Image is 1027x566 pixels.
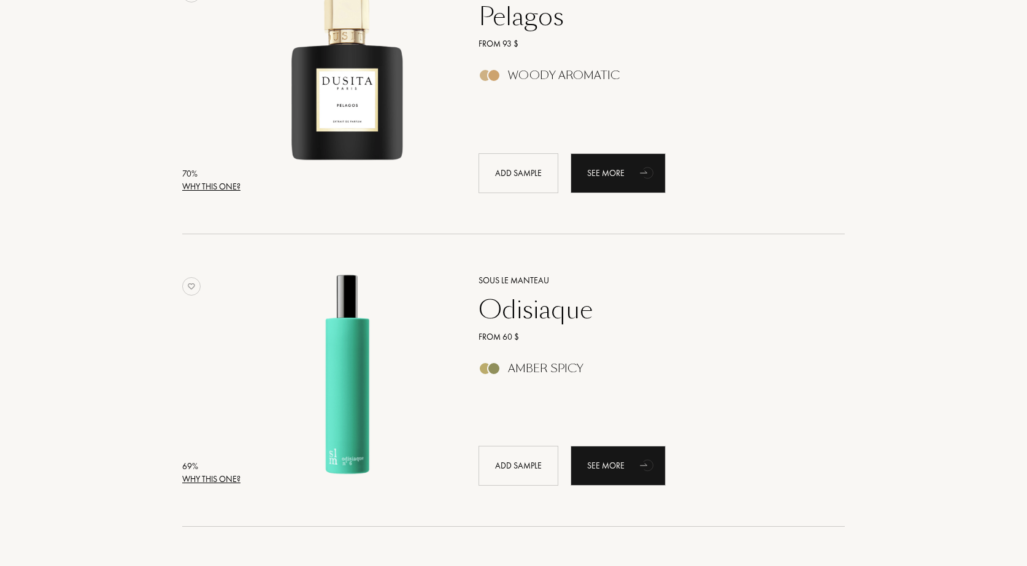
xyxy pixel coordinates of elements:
[469,295,827,324] a: Odisiaque
[571,446,666,486] div: See more
[571,153,666,193] div: See more
[469,331,827,343] a: From 60 $
[571,153,666,193] a: See moreanimation
[508,362,583,375] div: Amber Spicy
[182,180,240,193] div: Why this one?
[469,365,827,378] a: Amber Spicy
[182,167,240,180] div: 70 %
[469,274,827,287] a: Sous le Manteau
[479,446,558,486] div: Add sample
[469,2,827,31] a: Pelagos
[571,446,666,486] a: See moreanimation
[508,69,620,82] div: Woody Aromatic
[469,37,827,50] a: From 93 $
[182,460,240,473] div: 69 %
[636,453,660,477] div: animation
[479,153,558,193] div: Add sample
[636,160,660,185] div: animation
[469,72,827,85] a: Woody Aromatic
[182,277,201,296] img: no_like_p.png
[182,473,240,486] div: Why this one?
[245,272,450,476] img: Odisiaque Sous le Manteau
[245,259,460,500] a: Odisiaque Sous le Manteau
